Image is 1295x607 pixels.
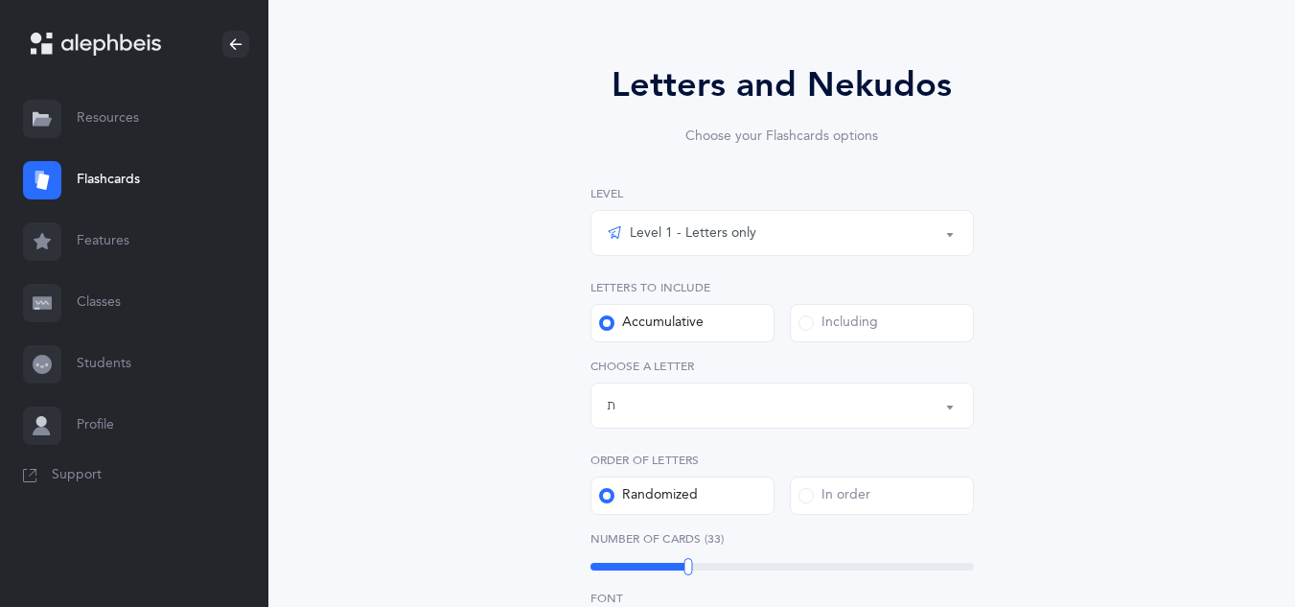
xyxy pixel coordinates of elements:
div: Choose your Flashcards options [537,127,1028,147]
div: Accumulative [599,314,704,333]
div: Letters and Nekudos [537,59,1028,111]
div: In order [798,486,870,505]
div: Including [798,314,878,333]
button: Level 1 - Letters only [590,210,974,256]
div: Level 1 - Letters only [607,222,756,245]
button: ת [590,383,974,429]
span: Support [52,466,102,485]
label: Choose a letter [590,358,974,375]
div: Randomized [599,486,698,505]
label: Letters to include [590,279,974,296]
label: Font [590,590,974,607]
label: Order of letters [590,452,974,469]
div: ת [607,396,615,416]
label: Number of Cards (33) [590,530,974,548]
label: Level [590,185,974,202]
